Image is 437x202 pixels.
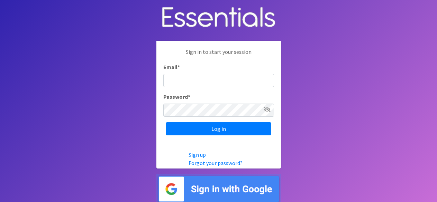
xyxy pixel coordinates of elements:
a: Sign up [189,151,206,158]
label: Email [163,63,180,71]
abbr: required [177,64,180,70]
abbr: required [188,93,190,100]
input: Log in [166,122,271,135]
a: Forgot your password? [189,160,243,166]
p: Sign in to start your session [163,48,274,63]
label: Password [163,93,190,101]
